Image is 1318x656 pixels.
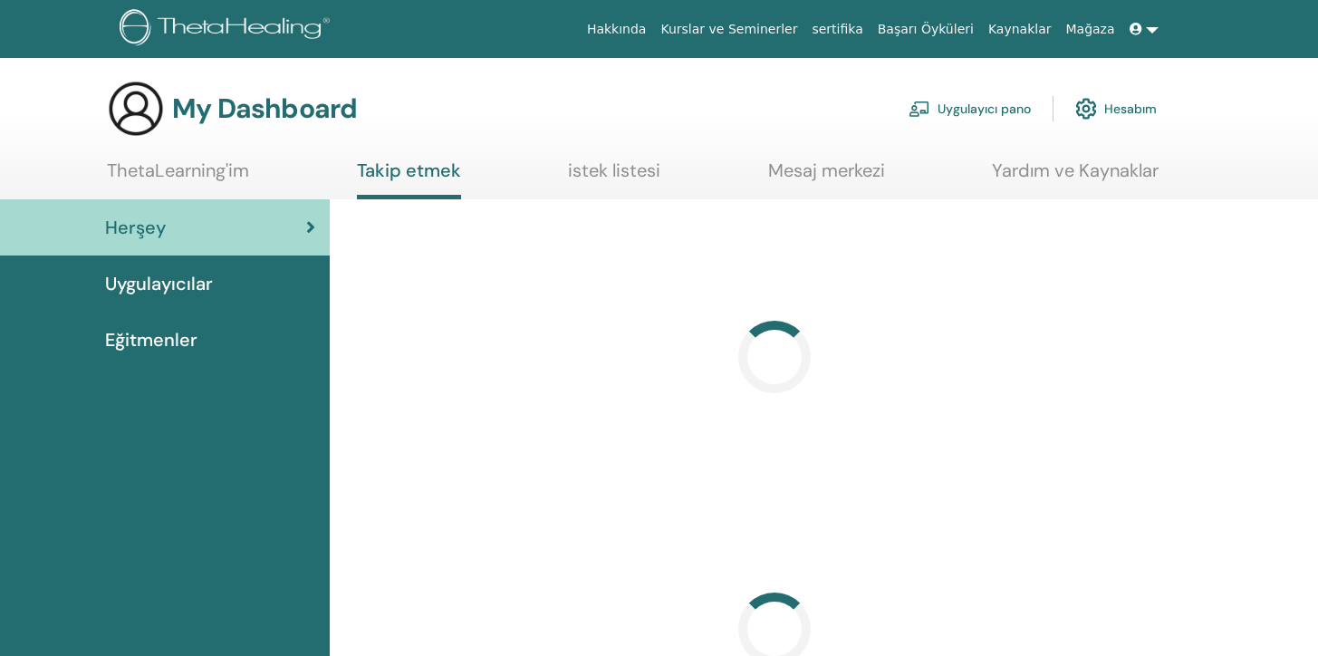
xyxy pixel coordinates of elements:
[909,89,1031,129] a: Uygulayıcı pano
[105,270,213,297] span: Uygulayıcılar
[804,13,870,46] a: sertifika
[909,101,930,117] img: chalkboard-teacher.svg
[357,159,461,199] a: Takip etmek
[105,326,197,353] span: Eğitmenler
[1058,13,1121,46] a: Mağaza
[107,159,249,195] a: ThetaLearning'im
[107,80,165,138] img: generic-user-icon.jpg
[981,13,1059,46] a: Kaynaklar
[653,13,804,46] a: Kurslar ve Seminerler
[105,214,166,241] span: Herşey
[120,9,336,50] img: logo.png
[992,159,1159,195] a: Yardım ve Kaynaklar
[172,92,357,125] h3: My Dashboard
[1075,93,1097,124] img: cog.svg
[568,159,660,195] a: istek listesi
[580,13,654,46] a: Hakkında
[768,159,885,195] a: Mesaj merkezi
[1075,89,1157,129] a: Hesabım
[871,13,981,46] a: Başarı Öyküleri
